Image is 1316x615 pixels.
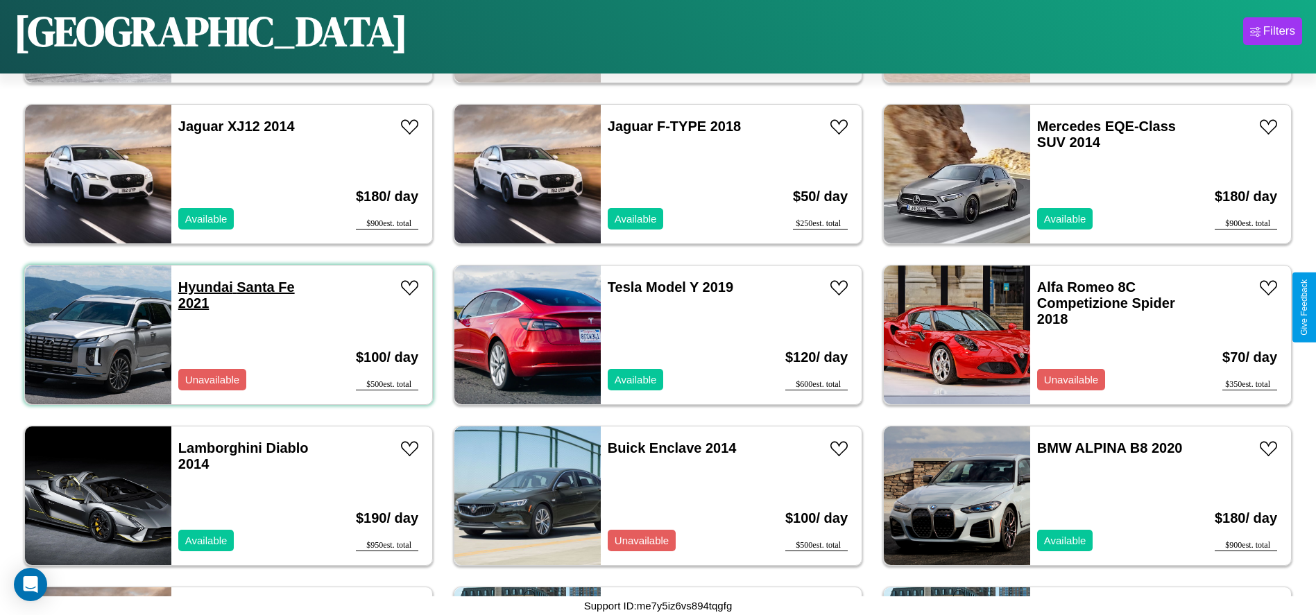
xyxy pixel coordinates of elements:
a: Alfa Romeo 8C Competizione Spider 2018 [1037,279,1175,327]
p: Available [615,209,657,228]
button: Filters [1243,17,1302,45]
div: $ 500 est. total [356,379,418,390]
h3: $ 180 / day [1215,175,1277,218]
a: Mercedes EQE-Class SUV 2014 [1037,119,1176,150]
p: Unavailable [1044,370,1098,389]
h3: $ 180 / day [356,175,418,218]
h3: $ 50 / day [793,175,848,218]
p: Available [615,370,657,389]
p: Available [1044,209,1086,228]
p: Unavailable [185,370,239,389]
a: BMW ALPINA B8 2020 [1037,440,1183,456]
a: Jaguar F-TYPE 2018 [608,119,741,134]
a: Jaguar XJ12 2014 [178,119,295,134]
p: Available [185,531,228,550]
p: Available [185,209,228,228]
h3: $ 190 / day [356,496,418,540]
div: $ 900 est. total [1215,218,1277,229]
div: Filters [1263,24,1295,38]
p: Support ID: me7y5iz6vs894tqgfg [584,596,732,615]
div: $ 350 est. total [1222,379,1277,390]
a: Hyundai Santa Fe 2021 [178,279,295,311]
h3: $ 120 / day [785,336,848,379]
div: Open Intercom Messenger [14,568,47,601]
div: $ 600 est. total [785,379,848,390]
h1: [GEOGRAPHIC_DATA] [14,3,408,60]
a: Lamborghini Diablo 2014 [178,440,309,471]
div: $ 900 est. total [356,218,418,229]
div: $ 500 est. total [785,540,848,551]
div: $ 950 est. total [356,540,418,551]
h3: $ 100 / day [356,336,418,379]
h3: $ 180 / day [1215,496,1277,540]
a: Tesla Model Y 2019 [608,279,733,295]
p: Available [1044,531,1086,550]
div: $ 250 est. total [793,218,848,229]
h3: $ 100 / day [785,496,848,540]
p: Unavailable [615,531,669,550]
h3: $ 70 / day [1222,336,1277,379]
a: Buick Enclave 2014 [608,440,737,456]
div: Give Feedback [1299,279,1309,336]
div: $ 900 est. total [1215,540,1277,551]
